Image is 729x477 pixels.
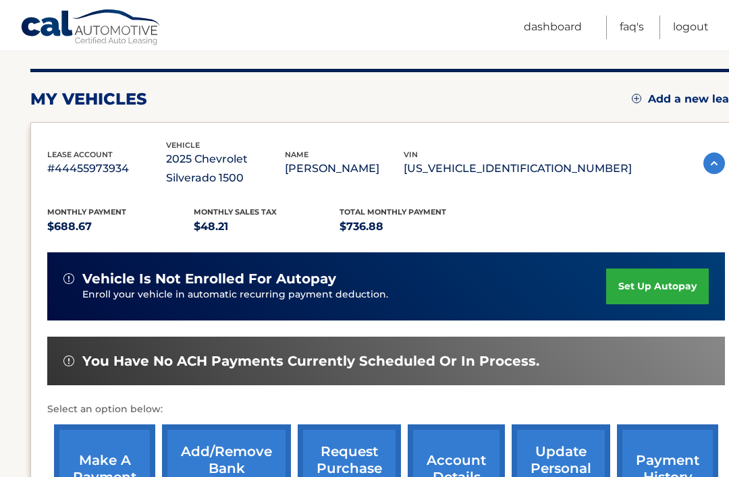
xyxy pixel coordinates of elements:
p: Select an option below: [47,401,725,418]
a: Dashboard [524,16,582,39]
span: Monthly Payment [47,207,126,217]
span: vehicle [166,140,200,150]
a: Logout [673,16,709,39]
p: $48.21 [194,217,340,236]
span: Total Monthly Payment [340,207,446,217]
a: set up autopay [606,269,709,304]
a: Cal Automotive [20,9,162,48]
p: [PERSON_NAME] [285,159,404,178]
p: 2025 Chevrolet Silverado 1500 [166,150,285,188]
img: add.svg [632,94,641,103]
p: Enroll your vehicle in automatic recurring payment deduction. [82,287,606,302]
span: name [285,150,308,159]
img: alert-white.svg [63,356,74,366]
span: vehicle is not enrolled for autopay [82,271,336,287]
img: accordion-active.svg [703,152,725,174]
p: $736.88 [340,217,486,236]
h2: my vehicles [30,89,147,109]
a: FAQ's [620,16,644,39]
p: $688.67 [47,217,194,236]
img: alert-white.svg [63,273,74,284]
span: lease account [47,150,113,159]
p: #44455973934 [47,159,166,178]
p: [US_VEHICLE_IDENTIFICATION_NUMBER] [404,159,632,178]
span: vin [404,150,418,159]
span: Monthly sales Tax [194,207,277,217]
span: You have no ACH payments currently scheduled or in process. [82,353,539,370]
